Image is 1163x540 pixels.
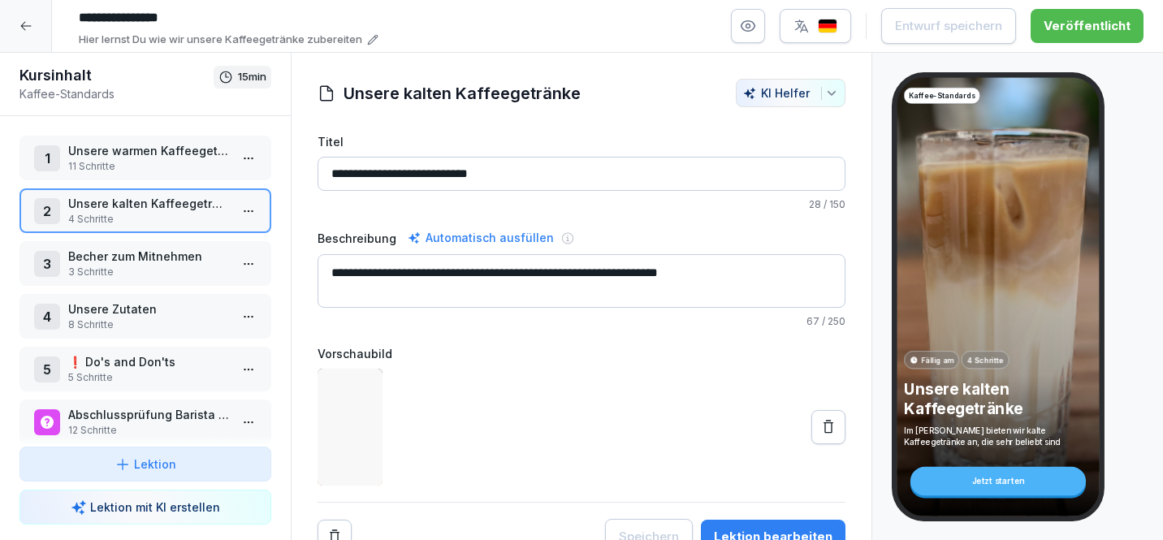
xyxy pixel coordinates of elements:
[19,490,271,525] button: Lektion mit KI erstellen
[134,456,176,473] p: Lektion
[68,142,229,159] p: Unsere warmen Kaffeegetränke
[19,66,214,85] h1: Kursinhalt
[1031,9,1144,43] button: Veröffentlicht
[318,314,845,329] p: / 250
[904,425,1092,447] p: Im [PERSON_NAME] bieten wir kalte Kaffeegetränke an, die sehr beliebt sind
[818,19,837,34] img: de.svg
[318,345,845,362] label: Vorschaubild
[921,355,953,365] p: Fällig am
[19,85,214,102] p: Kaffee-Standards
[238,69,266,85] p: 15 min
[19,136,271,180] div: 1Unsere warmen Kaffeegetränke11 Schritte
[19,400,271,444] div: Abschlussprüfung Barista Wissen12 Schritte
[68,318,229,332] p: 8 Schritte
[809,198,821,210] span: 28
[79,32,362,48] p: Hier lernst Du wie wir unsere Kaffeegetränke zubereiten
[1044,17,1131,35] div: Veröffentlicht
[34,304,60,330] div: 4
[68,195,229,212] p: Unsere kalten Kaffeegetränke
[806,315,819,327] span: 67
[68,370,229,385] p: 5 Schritte
[736,79,845,107] button: KI Helfer
[34,251,60,277] div: 3
[909,90,975,101] p: Kaffee-Standards
[881,8,1016,44] button: Entwurf speichern
[68,248,229,265] p: Becher zum Mitnehmen
[68,265,229,279] p: 3 Schritte
[34,356,60,382] div: 5
[68,423,229,438] p: 12 Schritte
[68,212,229,227] p: 4 Schritte
[34,198,60,224] div: 2
[19,294,271,339] div: 4Unsere Zutaten8 Schritte
[68,353,229,370] p: ❗️ Do's and Don'ts
[68,406,229,423] p: Abschlussprüfung Barista Wissen
[318,197,845,212] p: / 150
[910,467,1086,496] div: Jetzt starten
[318,133,845,150] label: Titel
[344,81,581,106] h1: Unsere kalten Kaffeegetränke
[19,347,271,391] div: 5❗️ Do's and Don'ts5 Schritte
[19,188,271,233] div: 2Unsere kalten Kaffeegetränke4 Schritte
[19,447,271,482] button: Lektion
[895,17,1002,35] div: Entwurf speichern
[743,86,838,100] div: KI Helfer
[404,228,557,248] div: Automatisch ausfüllen
[19,241,271,286] div: 3Becher zum Mitnehmen3 Schritte
[90,499,220,516] p: Lektion mit KI erstellen
[967,355,1004,365] p: 4 Schritte
[318,230,396,247] label: Beschreibung
[34,145,60,171] div: 1
[68,159,229,174] p: 11 Schritte
[904,379,1092,418] p: Unsere kalten Kaffeegetränke
[68,300,229,318] p: Unsere Zutaten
